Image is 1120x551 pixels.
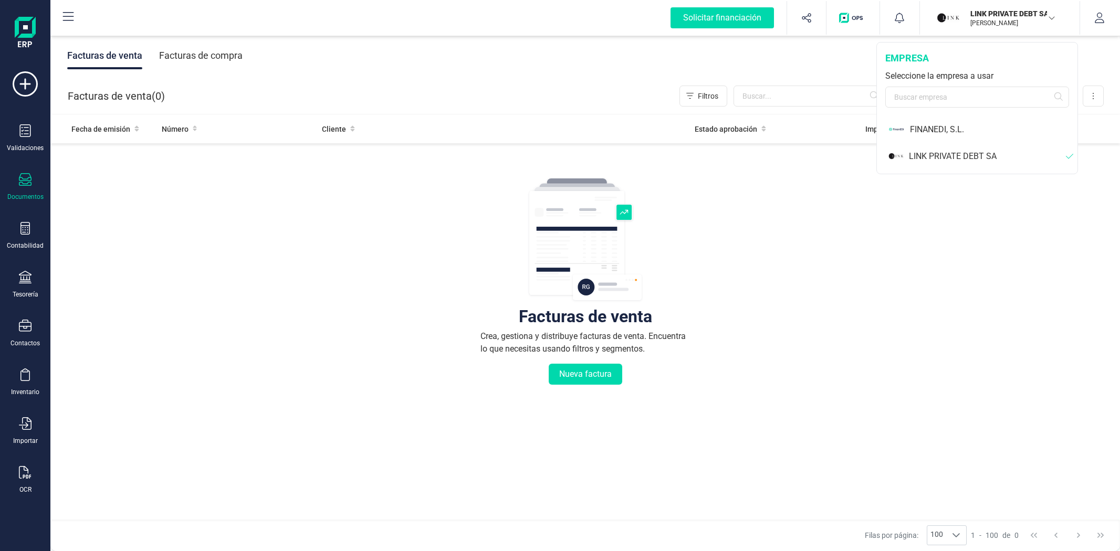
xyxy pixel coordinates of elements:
div: FINANEDI, S.L. [910,123,1077,136]
span: Número [162,124,189,134]
img: Logo de OPS [839,13,867,23]
div: Documentos [7,193,44,201]
img: Logo Finanedi [15,17,36,50]
span: Filtros [698,91,718,101]
div: LINK PRIVATE DEBT SA [909,150,1066,163]
button: Previous Page [1046,525,1066,545]
p: [PERSON_NAME] [970,19,1054,27]
span: 0 [155,89,161,103]
span: Cliente [322,124,346,134]
button: Next Page [1069,525,1088,545]
div: Facturas de venta [67,42,142,69]
input: Buscar empresa [885,87,1069,108]
img: LI [888,147,904,165]
button: First Page [1024,525,1044,545]
div: Filas por página: [865,525,967,545]
div: Contabilidad [7,241,44,250]
div: OCR [19,485,32,494]
div: Facturas de venta [519,311,652,322]
button: Filtros [679,86,727,107]
span: Importe [865,124,892,134]
div: Tesorería [13,290,38,299]
div: Contactos [11,339,40,347]
div: Facturas de compra [159,42,243,69]
input: Buscar... [734,86,885,107]
span: 1 [971,530,975,541]
span: Fecha de emisión [71,124,130,134]
span: Estado aprobación [695,124,757,134]
button: LILINK PRIVATE DEBT SA[PERSON_NAME] [933,1,1067,35]
button: Last Page [1091,525,1111,545]
span: 0 [1014,530,1019,541]
p: LINK PRIVATE DEBT SA [970,8,1054,19]
img: img-empty-table.svg [528,177,643,303]
button: Logo de OPS [833,1,873,35]
div: Validaciones [7,144,44,152]
span: 100 [927,526,946,545]
img: FI [888,120,905,139]
div: Importar [13,437,38,445]
img: LI [937,6,960,29]
button: Nueva factura [549,364,622,385]
div: - [971,530,1019,541]
div: Seleccione la empresa a usar [885,70,1069,82]
div: Solicitar financiación [671,7,774,28]
span: de [1002,530,1010,541]
div: Inventario [11,388,39,396]
div: empresa [885,51,1069,66]
div: Crea, gestiona y distribuye facturas de venta. Encuentra lo que necesitas usando filtros y segmen... [480,330,690,355]
div: Facturas de venta ( ) [68,86,165,107]
button: Solicitar financiación [658,1,787,35]
span: 100 [986,530,998,541]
